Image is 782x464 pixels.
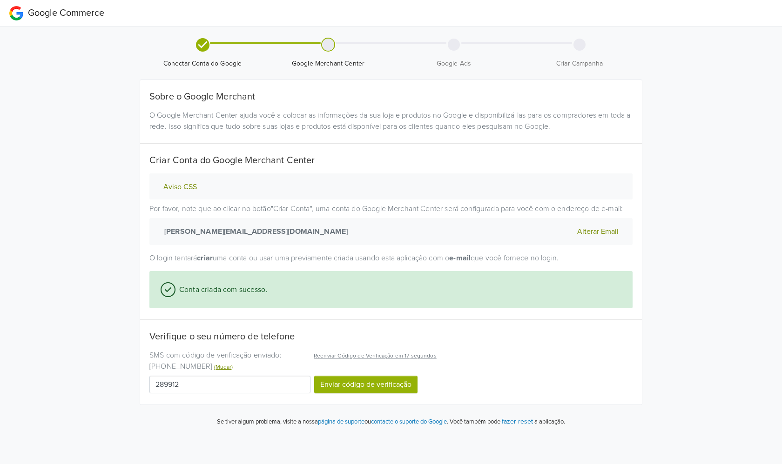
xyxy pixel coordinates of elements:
[28,7,104,19] span: Google Commerce
[448,416,565,427] p: Você também pode a aplicação.
[149,252,633,264] p: O login tentará uma conta ou usar uma previamente criada usando esta aplicação com o que você for...
[149,376,310,393] input: Código de Verificação
[149,203,633,245] p: Por favor, note que ao clicar no botão " Criar Conta " , uma conta do Google Merchant Center será...
[161,226,348,237] strong: [PERSON_NAME][EMAIL_ADDRESS][DOMAIN_NAME]
[142,110,640,132] div: O Google Merchant Center ajuda você a colocar as informações da sua loja e produtos no Google e d...
[149,351,282,371] span: SMS com código de verificação enviado: [PHONE_NUMBER]
[314,352,437,359] span: Reenviar Código de Verificação em 17 segundos
[217,418,448,427] p: Se tiver algum problema, visite a nossa ou .
[143,59,262,68] span: Conectar Conta do Google
[269,59,387,68] span: Google Merchant Center
[395,59,513,68] span: Google Ads
[149,155,633,166] h5: Criar Conta do Google Merchant Center
[574,225,621,238] button: Alterar Email
[161,182,200,192] button: Aviso CSS
[502,416,533,427] button: fazer reset
[149,331,633,342] h5: Verifique o seu número de telefone
[149,91,633,102] h5: Sobre o Google Merchant
[314,376,418,393] button: Enviar código de verificação
[449,253,471,263] strong: e-mail
[371,418,447,425] a: contacte o suporte do Google
[318,418,364,425] a: página de suporte
[175,284,268,295] span: Conta criada com sucesso.
[214,363,233,371] button: (Mudar)
[197,253,213,263] strong: criar
[520,59,639,68] span: Criar Campanha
